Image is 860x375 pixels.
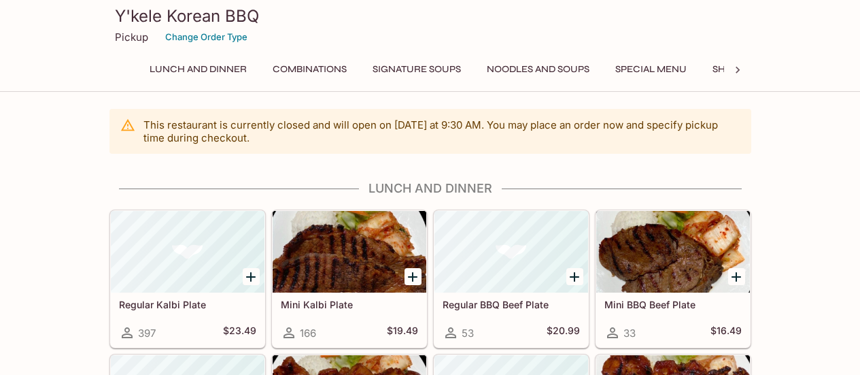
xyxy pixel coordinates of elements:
[273,211,426,293] div: Mini Kalbi Plate
[365,60,468,79] button: Signature Soups
[443,299,580,310] h5: Regular BBQ Beef Plate
[705,60,802,79] button: Shrimp Combos
[223,325,256,341] h5: $23.49
[623,327,636,340] span: 33
[462,327,474,340] span: 53
[115,5,746,27] h3: Y'kele Korean BBQ
[159,27,254,48] button: Change Order Type
[596,211,750,293] div: Mini BBQ Beef Plate
[387,325,418,341] h5: $19.49
[281,299,418,310] h5: Mini Kalbi Plate
[434,210,589,348] a: Regular BBQ Beef Plate53$20.99
[119,299,256,310] h5: Regular Kalbi Plate
[111,211,264,293] div: Regular Kalbi Plate
[479,60,597,79] button: Noodles and Soups
[109,181,751,196] h4: Lunch and Dinner
[547,325,580,341] h5: $20.99
[405,268,422,285] button: Add Mini Kalbi Plate
[728,268,745,285] button: Add Mini BBQ Beef Plate
[138,327,156,340] span: 397
[300,327,316,340] span: 166
[265,60,354,79] button: Combinations
[143,118,740,144] p: This restaurant is currently closed and will open on [DATE] at 9:30 AM . You may place an order n...
[608,60,694,79] button: Special Menu
[710,325,742,341] h5: $16.49
[434,211,588,293] div: Regular BBQ Beef Plate
[142,60,254,79] button: Lunch and Dinner
[604,299,742,310] h5: Mini BBQ Beef Plate
[110,210,265,348] a: Regular Kalbi Plate397$23.49
[243,268,260,285] button: Add Regular Kalbi Plate
[566,268,583,285] button: Add Regular BBQ Beef Plate
[115,31,148,44] p: Pickup
[596,210,751,348] a: Mini BBQ Beef Plate33$16.49
[272,210,427,348] a: Mini Kalbi Plate166$19.49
